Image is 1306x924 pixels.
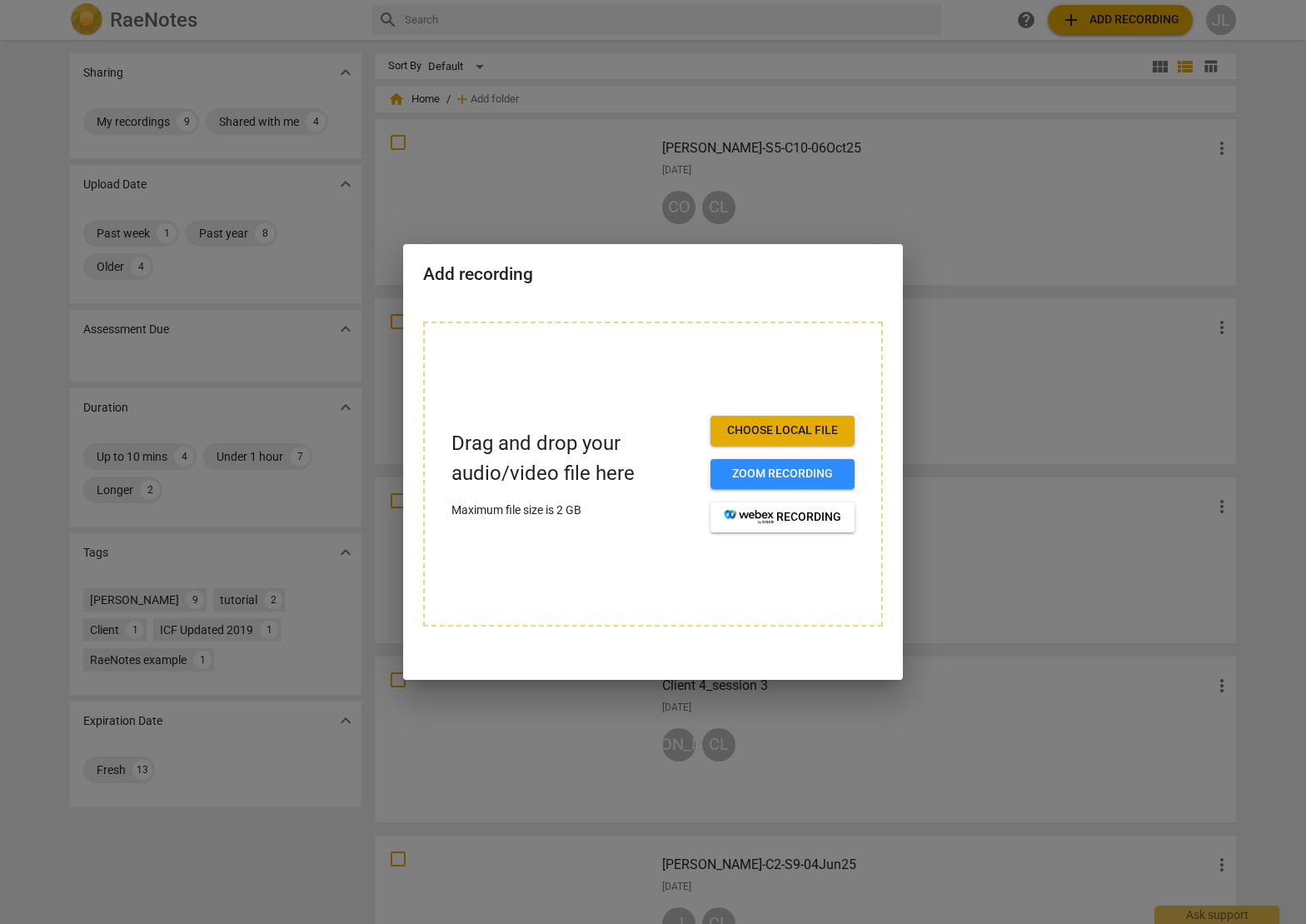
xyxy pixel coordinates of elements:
h2: Add recording [423,264,883,285]
span: recording [724,509,841,526]
button: Zoom recording [710,459,855,489]
span: Choose local file [724,422,841,439]
span: Zoom recording [724,466,841,482]
p: Drag and drop your audio/video file here [451,429,697,487]
p: Maximum file size is 2 GB [451,502,697,519]
button: recording [710,502,855,532]
button: Choose local file [710,416,855,446]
